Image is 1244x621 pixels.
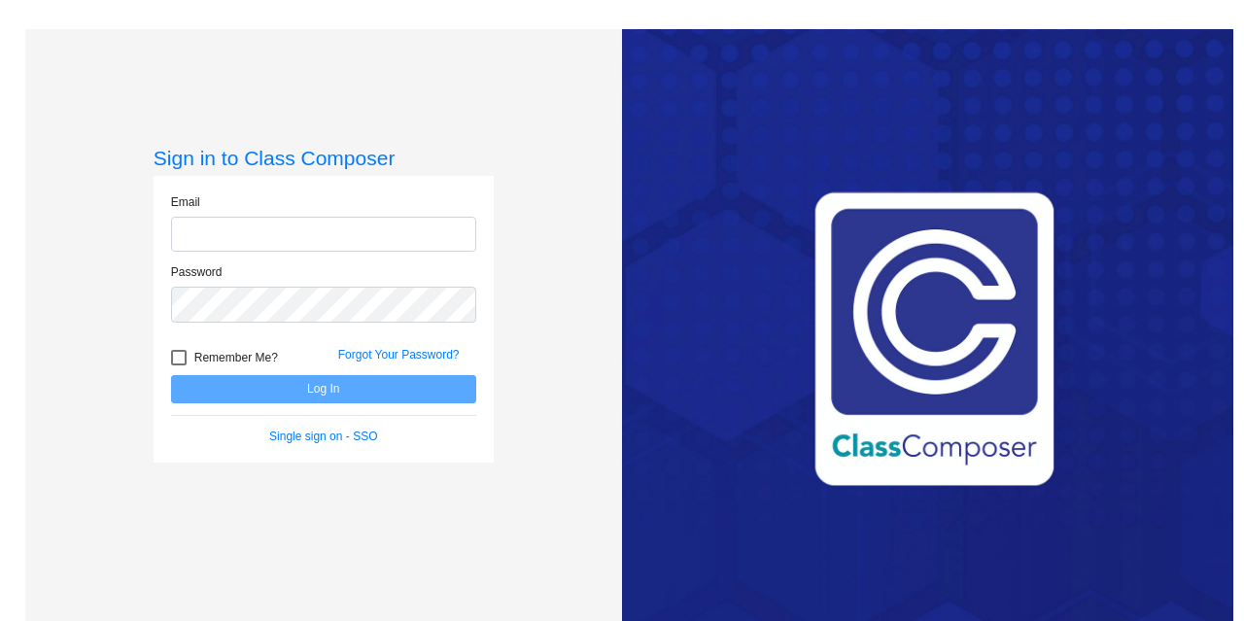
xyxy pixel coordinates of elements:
button: Log In [171,375,476,403]
label: Password [171,263,223,281]
h3: Sign in to Class Composer [154,146,494,170]
a: Forgot Your Password? [338,348,460,362]
span: Remember Me? [194,346,278,369]
a: Single sign on - SSO [269,430,377,443]
label: Email [171,193,200,211]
